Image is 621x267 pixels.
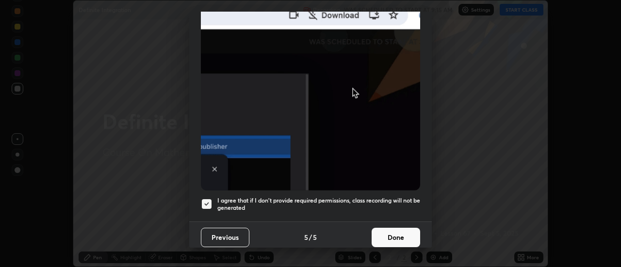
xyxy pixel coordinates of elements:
[313,232,317,242] h4: 5
[217,197,420,212] h5: I agree that if I don't provide required permissions, class recording will not be generated
[309,232,312,242] h4: /
[304,232,308,242] h4: 5
[201,228,249,247] button: Previous
[372,228,420,247] button: Done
